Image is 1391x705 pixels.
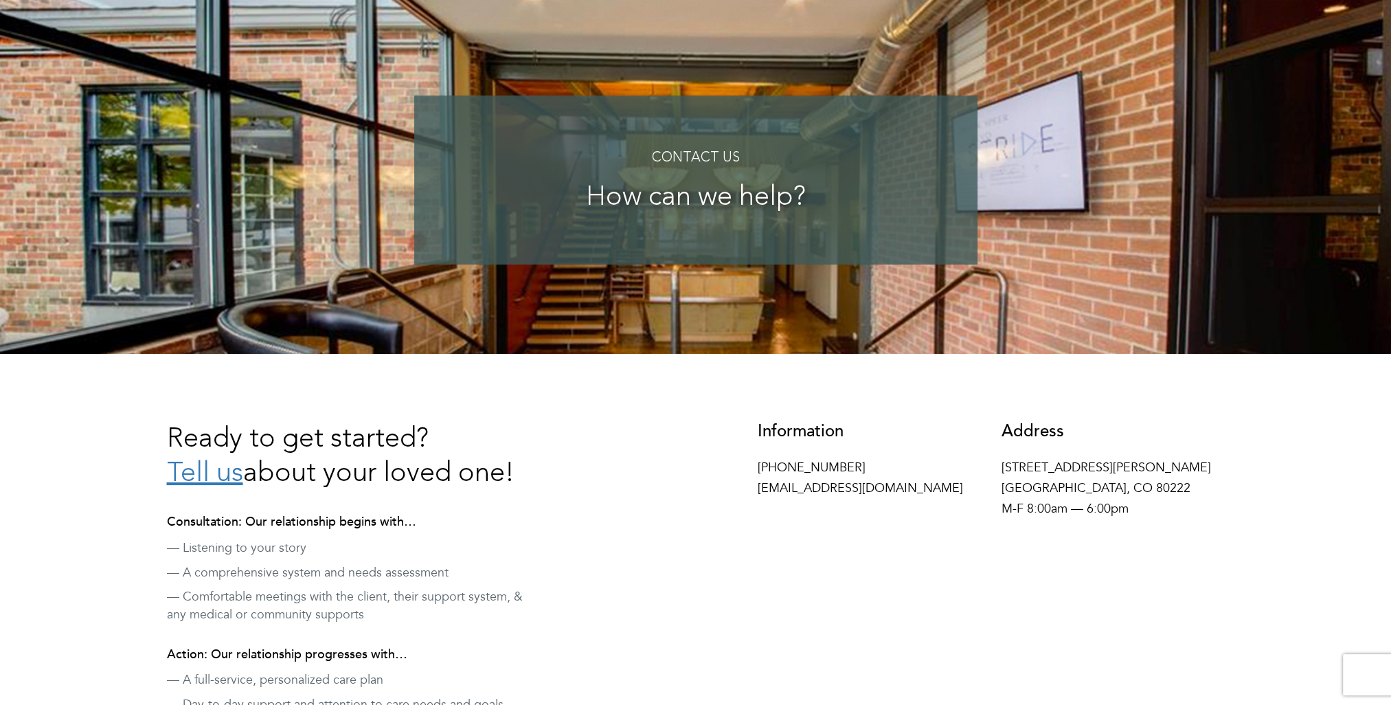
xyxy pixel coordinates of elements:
[167,515,686,529] h4: Consultation: Our relationship begins with…
[167,671,686,689] p: — A full-service, personalized care plan
[167,423,686,491] h3: Ready to get started? about your loved one!
[167,564,686,582] p: — A comprehensive system and needs assessment
[758,458,981,499] p: [PHONE_NUMBER] [EMAIL_ADDRESS][DOMAIN_NAME]
[442,183,950,213] h3: How can we help?
[758,423,981,440] h3: Information
[167,460,243,488] a: Tell us
[167,648,686,662] h4: Action: Our relationship progresses with…
[442,150,950,166] h4: Contact Us
[1002,423,1225,440] h3: Address
[167,539,686,557] p: — Listening to your story
[1002,458,1225,519] p: [STREET_ADDRESS][PERSON_NAME] [GEOGRAPHIC_DATA], CO 80222 M-F 8:00am — 6:00pm
[167,588,686,623] p: — Comfortable meetings with the client, their support system, & any medical or community supports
